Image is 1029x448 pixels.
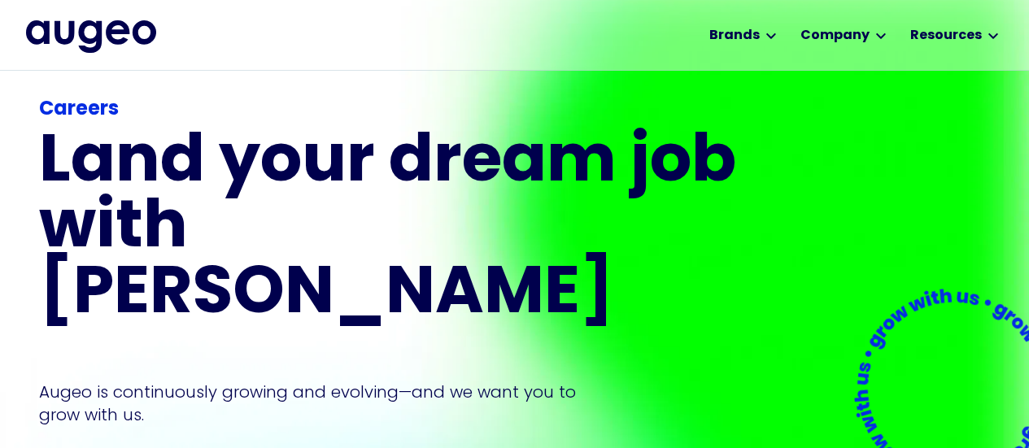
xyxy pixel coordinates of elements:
h1: Land your dream job﻿ with [PERSON_NAME] [39,131,742,328]
div: Resources [909,26,981,46]
p: Augeo is continuously growing and evolving—and we want you to grow with us. [39,381,599,426]
strong: Careers [39,100,119,120]
a: home [26,20,156,53]
div: Brands [709,26,759,46]
div: Company [800,26,869,46]
img: Augeo's full logo in midnight blue. [26,20,156,53]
